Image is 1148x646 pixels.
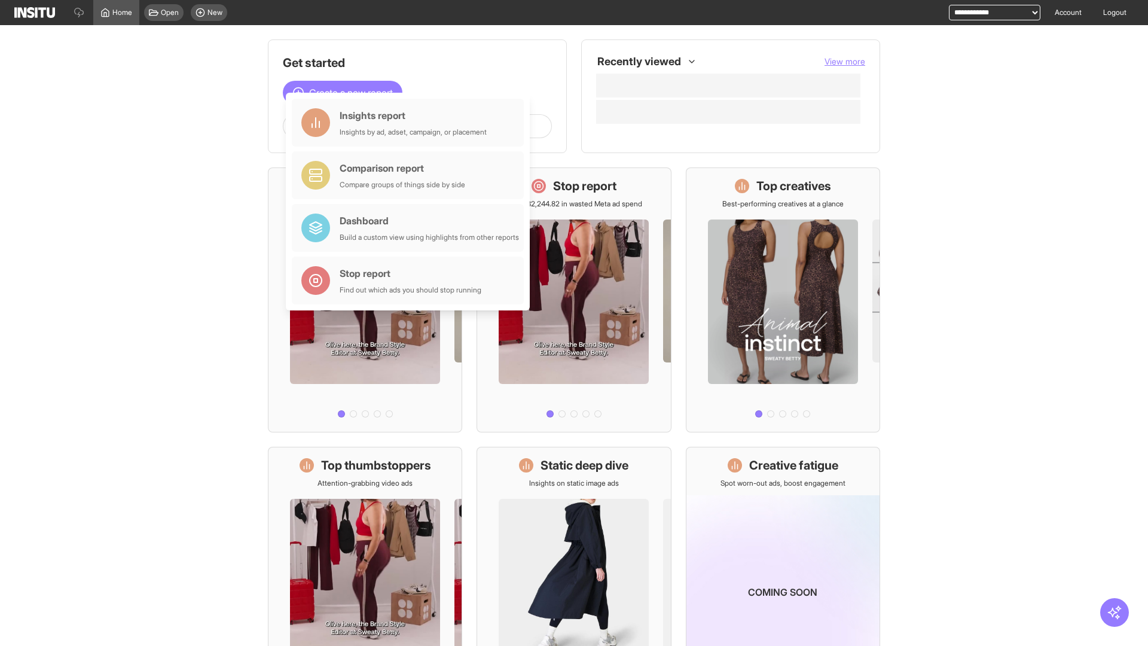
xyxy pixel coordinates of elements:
[161,8,179,17] span: Open
[340,233,519,242] div: Build a custom view using highlights from other reports
[321,457,431,474] h1: Top thumbstoppers
[477,167,671,432] a: Stop reportSave £32,244.82 in wasted Meta ad spend
[825,56,865,68] button: View more
[505,199,642,209] p: Save £32,244.82 in wasted Meta ad spend
[340,180,465,190] div: Compare groups of things side by side
[268,167,462,432] a: What's live nowSee all active ads instantly
[340,266,481,281] div: Stop report
[207,8,222,17] span: New
[340,161,465,175] div: Comparison report
[309,86,393,100] span: Create a new report
[283,54,552,71] h1: Get started
[340,214,519,228] div: Dashboard
[756,178,831,194] h1: Top creatives
[686,167,880,432] a: Top creativesBest-performing creatives at a glance
[283,81,402,105] button: Create a new report
[340,108,487,123] div: Insights report
[340,285,481,295] div: Find out which ads you should stop running
[825,56,865,66] span: View more
[529,479,619,488] p: Insights on static image ads
[112,8,132,17] span: Home
[14,7,55,18] img: Logo
[722,199,844,209] p: Best-performing creatives at a glance
[317,479,413,488] p: Attention-grabbing video ads
[553,178,616,194] h1: Stop report
[541,457,628,474] h1: Static deep dive
[340,127,487,137] div: Insights by ad, adset, campaign, or placement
